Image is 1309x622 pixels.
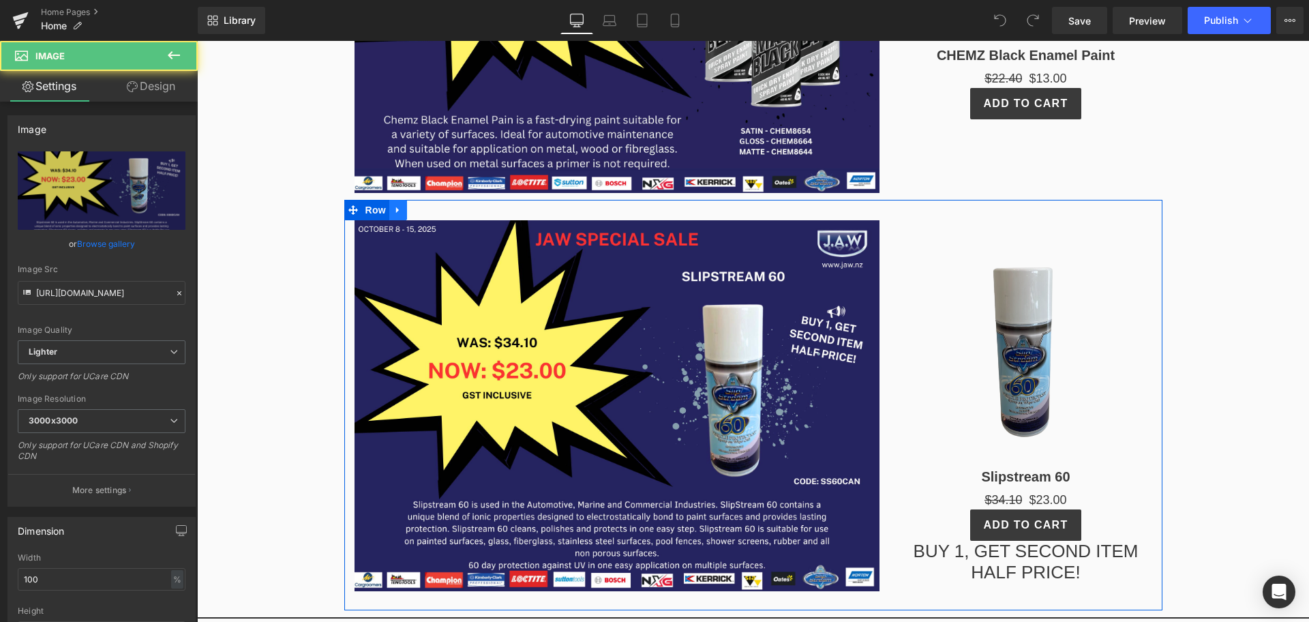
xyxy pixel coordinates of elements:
[18,325,185,335] div: Image Quality
[41,20,67,31] span: Home
[18,606,185,616] div: Height
[35,50,65,61] span: Image
[18,116,46,135] div: Image
[787,31,825,44] span: $22.40
[757,200,901,417] img: Slipstream 60
[1188,7,1271,34] button: Publish
[77,232,135,256] a: Browse gallery
[1068,14,1091,28] span: Save
[710,500,948,542] h1: BUY 1, GET SECOND ITEM HALF PRICE!
[773,47,884,78] button: Add To Cart
[102,71,200,102] a: Design
[165,159,192,179] span: Row
[1019,7,1047,34] button: Redo
[198,7,265,34] a: New Library
[18,394,185,404] div: Image Resolution
[29,346,57,357] b: Lighter
[832,29,870,47] span: $13.00
[593,7,626,34] a: Laptop
[18,553,185,563] div: Width
[832,450,870,469] span: $23.00
[786,57,871,68] span: Add To Cart
[1204,15,1238,26] span: Publish
[659,7,691,34] a: Mobile
[626,7,659,34] a: Tablet
[18,518,65,537] div: Dimension
[171,570,183,589] div: %
[18,371,185,391] div: Only support for UCare CDN
[773,469,884,500] button: Add To Cart
[41,7,198,18] a: Home Pages
[8,474,195,506] button: More settings
[987,7,1014,34] button: Undo
[1129,14,1166,28] span: Preview
[787,452,825,466] span: $34.10
[18,281,185,305] input: Link
[29,415,78,426] b: 3000x3000
[740,6,918,23] a: CHEMZ Black Enamel Paint
[192,159,210,179] a: Expand / Collapse
[786,478,871,490] span: Add To Cart
[560,7,593,34] a: Desktop
[18,237,185,251] div: or
[18,568,185,591] input: auto
[784,428,873,444] a: Slipstream 60
[1113,7,1182,34] a: Preview
[18,440,185,471] div: Only support for UCare CDN and Shopify CDN
[224,14,256,27] span: Library
[1263,576,1295,608] div: Open Intercom Messenger
[18,265,185,274] div: Image Src
[1276,7,1304,34] button: More
[72,484,127,497] p: More settings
